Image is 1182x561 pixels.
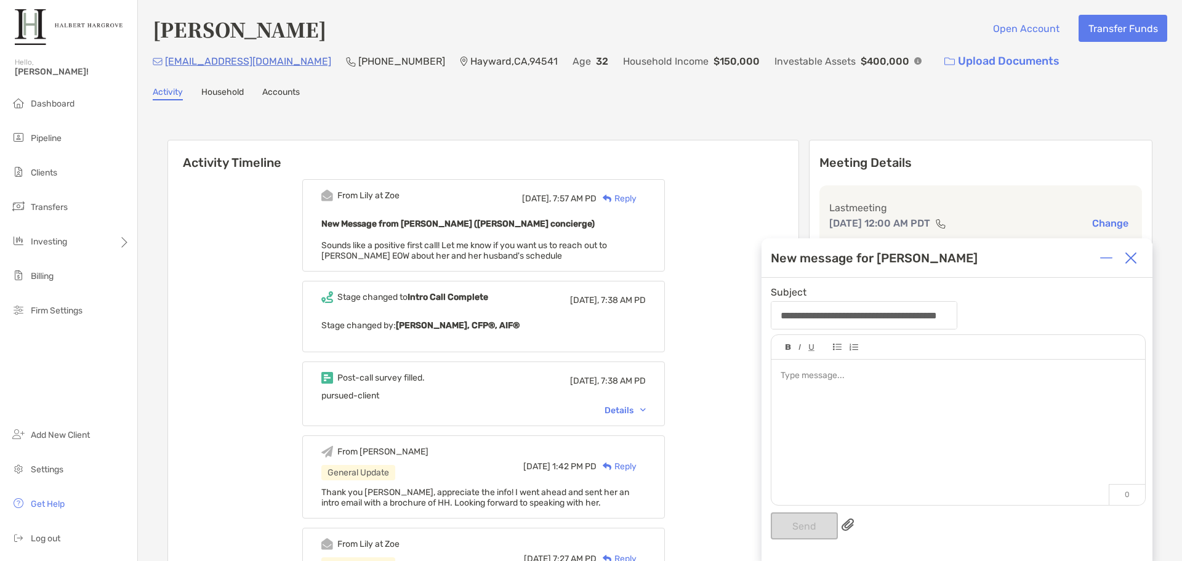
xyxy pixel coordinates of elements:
span: Dashboard [31,99,74,109]
button: Transfer Funds [1079,15,1167,42]
div: Stage changed to [337,292,488,302]
p: [EMAIL_ADDRESS][DOMAIN_NAME] [165,54,331,69]
img: Editor control icon [849,344,858,351]
img: Zoe Logo [15,5,123,49]
img: Chevron icon [640,408,646,412]
img: Event icon [321,446,333,458]
div: General Update [321,465,395,480]
img: Reply icon [603,462,612,470]
div: From Lily at Zoe [337,190,400,201]
img: communication type [935,219,946,228]
img: Email Icon [153,58,163,65]
img: logout icon [11,530,26,545]
img: Close [1125,252,1137,264]
span: [PERSON_NAME]! [15,67,130,77]
img: firm-settings icon [11,302,26,317]
img: Editor control icon [786,344,791,350]
img: Location Icon [460,57,468,67]
span: 7:57 AM PD [553,193,597,204]
div: Details [605,405,646,416]
img: Event icon [321,291,333,303]
div: New message for [PERSON_NAME] [771,251,978,265]
img: transfers icon [11,199,26,214]
img: investing icon [11,233,26,248]
img: add_new_client icon [11,427,26,442]
h4: [PERSON_NAME] [153,15,326,43]
img: Event icon [321,372,333,384]
p: 32 [596,54,608,69]
p: Last meeting [829,200,1132,216]
img: paperclip attachments [842,519,854,531]
p: $150,000 [714,54,760,69]
span: Billing [31,271,54,281]
p: Meeting Details [819,155,1142,171]
img: Editor control icon [808,344,814,351]
img: Event icon [321,538,333,550]
button: Change [1088,217,1132,230]
p: Investable Assets [774,54,856,69]
span: [DATE], [522,193,551,204]
span: Transfers [31,202,68,212]
span: 7:38 AM PD [601,376,646,386]
img: Expand or collapse [1100,252,1112,264]
img: clients icon [11,164,26,179]
span: [DATE], [570,295,599,305]
img: dashboard icon [11,95,26,110]
img: Info Icon [914,57,922,65]
span: Settings [31,464,63,475]
p: Household Income [623,54,709,69]
span: Pipeline [31,133,62,143]
img: Editor control icon [833,344,842,350]
span: Firm Settings [31,305,82,316]
span: Add New Client [31,430,90,440]
img: Phone Icon [346,57,356,67]
p: [PHONE_NUMBER] [358,54,445,69]
b: [PERSON_NAME], CFP®, AIF® [396,320,520,331]
span: [DATE] [523,461,550,472]
span: Sounds like a positive first call! Let me know if you want us to reach out to [PERSON_NAME] EOW a... [321,240,607,261]
div: Reply [597,460,637,473]
p: [DATE] 12:00 AM PDT [829,216,930,231]
span: Get Help [31,499,65,509]
img: button icon [944,57,955,66]
button: Open Account [983,15,1069,42]
a: Household [201,87,244,100]
img: Editor control icon [798,344,801,350]
p: Hayward , CA , 94541 [470,54,558,69]
div: From Lily at Zoe [337,539,400,549]
img: Reply icon [603,195,612,203]
a: Activity [153,87,183,100]
span: pursued-client [321,390,379,401]
div: Reply [597,192,637,205]
span: 7:38 AM PD [601,295,646,305]
span: Log out [31,533,60,544]
img: get-help icon [11,496,26,511]
span: [DATE], [570,376,599,386]
p: $400,000 [861,54,909,69]
h6: Activity Timeline [168,140,798,170]
a: Accounts [262,87,300,100]
b: Intro Call Complete [408,292,488,302]
label: Subject [771,287,806,297]
img: pipeline icon [11,130,26,145]
a: Upload Documents [936,48,1067,75]
img: Event icon [321,190,333,201]
span: Thank you [PERSON_NAME], appreciate the info! I went ahead and sent her an intro email with a bro... [321,487,629,508]
span: 1:42 PM PD [552,461,597,472]
span: Investing [31,236,67,247]
p: Stage changed by: [321,318,646,333]
p: 0 [1109,484,1145,505]
div: From [PERSON_NAME] [337,446,428,457]
b: New Message from [PERSON_NAME] ([PERSON_NAME] concierge) [321,219,595,229]
p: Age [573,54,591,69]
img: billing icon [11,268,26,283]
div: Post-call survey filled. [337,373,425,383]
img: settings icon [11,461,26,476]
span: Clients [31,167,57,178]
